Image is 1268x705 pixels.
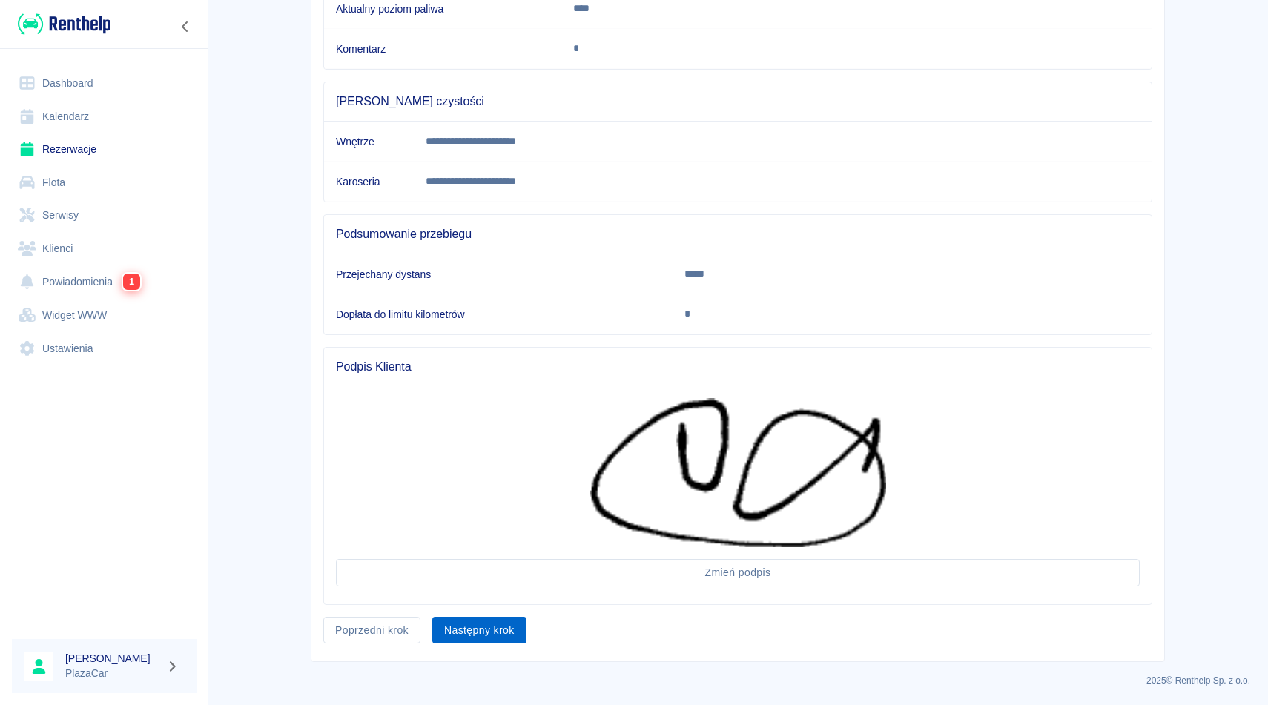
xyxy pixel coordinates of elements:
a: Widget WWW [12,299,197,332]
h6: Przejechany dystans [336,267,661,282]
span: Podsumowanie przebiegu [336,227,1140,242]
a: Rezerwacje [12,133,197,166]
h6: [PERSON_NAME] [65,651,160,666]
img: Podpis [590,398,886,547]
h6: Aktualny poziom paliwa [336,1,549,16]
span: Podpis Klienta [336,360,1140,374]
button: Następny krok [432,617,526,644]
a: Ustawienia [12,332,197,365]
span: [PERSON_NAME] czystości [336,94,1140,109]
button: Zmień podpis [336,559,1140,586]
a: Kalendarz [12,100,197,133]
h6: Dopłata do limitu kilometrów [336,307,661,322]
a: Renthelp logo [12,12,110,36]
span: 1 [123,274,140,291]
button: Zwiń nawigację [174,17,197,36]
h6: Komentarz [336,42,549,56]
a: Klienci [12,232,197,265]
p: 2025 © Renthelp Sp. z o.o. [225,674,1250,687]
p: PlazaCar [65,666,160,681]
a: Powiadomienia1 [12,265,197,299]
a: Serwisy [12,199,197,232]
img: Renthelp logo [18,12,110,36]
a: Dashboard [12,67,197,100]
button: Poprzedni krok [323,617,420,644]
a: Flota [12,166,197,199]
h6: Wnętrze [336,134,402,149]
h6: Karoseria [336,174,402,189]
